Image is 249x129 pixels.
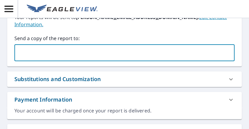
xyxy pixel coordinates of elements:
[23,1,101,17] a: EV Logo
[7,92,242,107] div: Payment Information
[7,71,242,87] div: Substitutions and Customization
[14,96,72,104] div: Payment Information
[14,75,101,83] div: Substitutions and Customization
[27,5,98,14] img: EV Logo
[14,35,235,42] label: Send a copy of the report to:
[14,14,235,28] label: Your reports will be sent to
[14,107,235,114] div: Your account will be charged once your report is delivered.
